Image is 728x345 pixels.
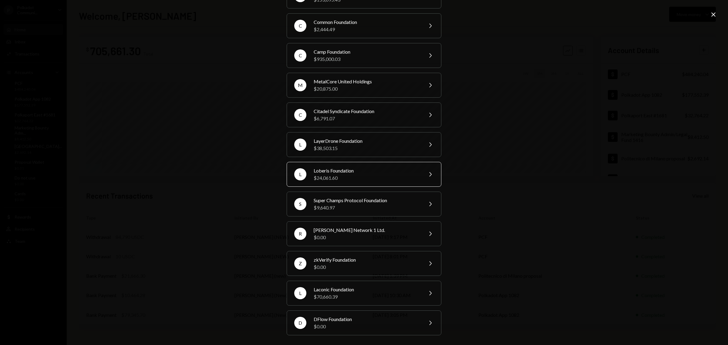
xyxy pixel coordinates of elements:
button: CCamp Foundation$935,000.03 [287,43,441,68]
div: Super Champs Protocol Foundation [314,197,419,204]
button: MMetalCore United Holdings$20,875.00 [287,73,441,98]
div: $9,640.97 [314,204,419,211]
div: Loberis Foundation [314,167,419,174]
div: DFlow Foundation [314,316,419,323]
div: M [294,79,306,91]
div: C [294,49,306,62]
div: R [294,228,306,240]
div: Citadel Syndicate Foundation [314,108,419,115]
div: L [294,287,306,299]
div: zkVerify Foundation [314,256,419,263]
div: $38,503.15 [314,145,419,152]
button: R[PERSON_NAME] Network 1 Ltd.$0.00 [287,221,441,246]
button: SSuper Champs Protocol Foundation$9,640.97 [287,192,441,216]
div: [PERSON_NAME] Network 1 Ltd. [314,226,419,234]
div: L [294,168,306,180]
button: LLayerDrone Foundation$38,503.15 [287,132,441,157]
div: Z [294,257,306,270]
div: $0.00 [314,234,419,241]
div: $70,660.39 [314,293,419,300]
div: C [294,20,306,32]
div: $6,791.07 [314,115,419,122]
div: Common Foundation [314,18,419,26]
div: $935,000.03 [314,55,419,63]
div: $20,875.00 [314,85,419,92]
div: Camp Foundation [314,48,419,55]
button: LLoberis Foundation$24,061.60 [287,162,441,187]
button: LLaconic Foundation$70,660.39 [287,281,441,306]
button: CCommon Foundation$2,444.49 [287,13,441,38]
div: D [294,317,306,329]
div: S [294,198,306,210]
button: CCitadel Syndicate Foundation$6,791.07 [287,102,441,127]
div: L [294,139,306,151]
button: ZzkVerify Foundation$0.00 [287,251,441,276]
div: $0.00 [314,263,419,271]
div: LayerDrone Foundation [314,137,419,145]
div: $0.00 [314,323,419,330]
div: Laconic Foundation [314,286,419,293]
div: $24,061.60 [314,174,419,182]
div: C [294,109,306,121]
div: MetalCore United Holdings [314,78,419,85]
div: $2,444.49 [314,26,419,33]
button: DDFlow Foundation$0.00 [287,310,441,335]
